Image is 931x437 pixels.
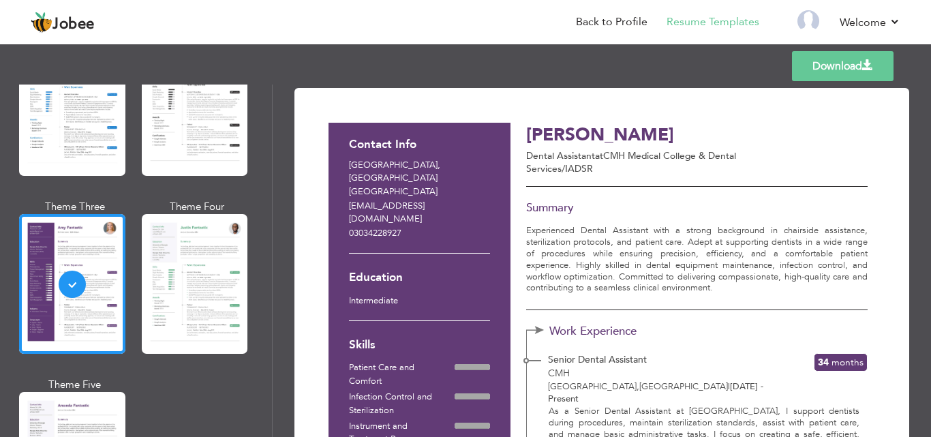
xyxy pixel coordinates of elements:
[526,225,868,294] p: Experienced Dental Assistant with a strong background in chairside assistance, sterilization prot...
[576,14,647,30] a: Back to Profile
[840,14,900,31] a: Welcome
[144,200,251,214] div: Theme Four
[548,380,763,406] span: [DATE] - Present
[22,200,128,214] div: Theme Three
[667,14,759,30] a: Resume Templates
[349,361,455,388] div: Patient Care and Comfort
[52,17,95,32] span: Jobee
[438,159,440,171] span: ,
[349,339,490,352] h3: Skills
[349,295,398,307] span: Intermediate
[595,149,603,162] span: at
[548,380,728,393] span: [GEOGRAPHIC_DATA] [GEOGRAPHIC_DATA]
[349,138,490,151] h3: Contact Info
[549,325,665,338] span: Work Experience
[637,380,639,393] span: ,
[526,149,782,176] p: Dental Assistant CMH Medical College & Dental Services/IADSR
[349,391,455,417] div: Infection Control and Sterilization
[818,356,829,369] span: 34
[831,356,864,369] span: Months
[349,159,490,199] p: [GEOGRAPHIC_DATA] [GEOGRAPHIC_DATA] [GEOGRAPHIC_DATA]
[22,378,128,392] div: Theme Five
[797,10,819,32] img: Profile Img
[548,353,647,366] span: Senior Dental Assistant
[728,380,730,393] span: |
[31,12,52,33] img: jobee.io
[526,125,782,147] h3: [PERSON_NAME]
[31,12,95,33] a: Jobee
[349,271,490,284] h3: Education
[792,51,894,81] a: Download
[526,202,868,215] h3: Summary
[548,367,570,380] span: CMH
[349,200,490,226] p: [EMAIL_ADDRESS][DOMAIN_NAME]
[349,227,490,241] p: 03034228927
